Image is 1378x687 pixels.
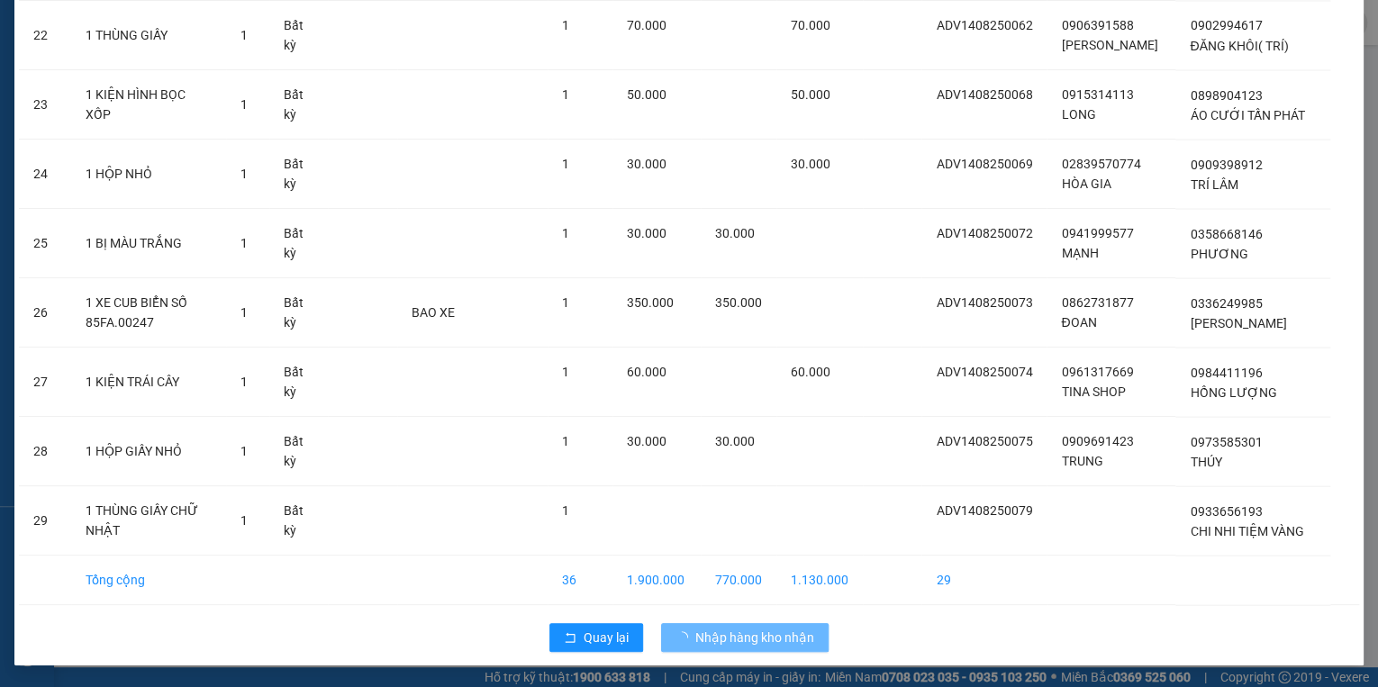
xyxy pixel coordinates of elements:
[269,278,328,348] td: Bất kỳ
[715,434,755,448] span: 30.000
[71,140,226,209] td: 1 HỘP NHỎ
[240,444,248,458] span: 1
[1190,523,1303,538] span: CHI NHI TIỆM VÀNG
[19,209,71,278] td: 25
[269,209,328,278] td: Bất kỳ
[1061,18,1133,32] span: 0906391588
[562,295,569,310] span: 1
[240,97,248,112] span: 1
[701,556,776,605] td: 770.000
[549,623,643,652] button: rollbackQuay lại
[1190,38,1288,52] span: ĐĂNG KHÔI( TRÍ)
[791,365,830,379] span: 60.000
[562,434,569,448] span: 1
[1190,384,1276,399] span: HỒNG LƯỢNG
[240,305,248,320] span: 1
[627,87,666,102] span: 50.000
[269,348,328,417] td: Bất kỳ
[936,87,1032,102] span: ADV1408250068
[562,18,569,32] span: 1
[695,628,814,647] span: Nhập hàng kho nhận
[1190,246,1247,260] span: PHƯƠNG
[627,18,666,32] span: 70.000
[1061,434,1133,448] span: 0909691423
[269,1,328,70] td: Bất kỳ
[1190,315,1286,330] span: [PERSON_NAME]
[562,503,569,518] span: 1
[1061,246,1098,260] span: MẠNH
[1190,107,1304,122] span: ÁO CƯỚI TẤN PHÁT
[412,305,455,320] span: BAO XE
[1061,384,1125,399] span: TINA SHOP
[1190,454,1221,468] span: THÚY
[240,28,248,42] span: 1
[1190,176,1237,191] span: TRÍ LÂM
[1061,365,1133,379] span: 0961317669
[584,628,629,647] span: Quay lại
[1061,454,1102,468] span: TRUNG
[564,631,576,646] span: rollback
[921,556,1047,605] td: 29
[19,348,71,417] td: 27
[1061,87,1133,102] span: 0915314113
[19,486,71,556] td: 29
[562,226,569,240] span: 1
[627,434,666,448] span: 30.000
[71,209,226,278] td: 1 BỊ MÀU TRẮNG
[1190,434,1262,448] span: 0973585301
[715,226,755,240] span: 30.000
[776,556,863,605] td: 1.130.000
[1061,295,1133,310] span: 0862731877
[1061,226,1133,240] span: 0941999577
[1190,18,1262,32] span: 0902994617
[71,348,226,417] td: 1 KIỆN TRÁI CÂY
[548,556,612,605] td: 36
[240,167,248,181] span: 1
[627,157,666,171] span: 30.000
[19,140,71,209] td: 24
[936,365,1032,379] span: ADV1408250074
[19,417,71,486] td: 28
[1190,365,1262,379] span: 0984411196
[627,226,666,240] span: 30.000
[71,556,226,605] td: Tổng cộng
[1190,295,1262,310] span: 0336249985
[1061,176,1111,191] span: HÒA GIA
[936,503,1032,518] span: ADV1408250079
[71,417,226,486] td: 1 HỘP GIẤY NHỎ
[19,70,71,140] td: 23
[936,18,1032,32] span: ADV1408250062
[269,70,328,140] td: Bất kỳ
[1061,315,1096,330] span: ĐOAN
[936,226,1032,240] span: ADV1408250072
[791,18,830,32] span: 70.000
[71,1,226,70] td: 1 THÙNG GIẤY
[675,631,695,644] span: loading
[627,295,674,310] span: 350.000
[71,278,226,348] td: 1 XE CUB BIỂN SỐ 85FA.00247
[627,365,666,379] span: 60.000
[791,87,830,102] span: 50.000
[1190,87,1262,102] span: 0898904123
[562,157,569,171] span: 1
[19,278,71,348] td: 26
[71,486,226,556] td: 1 THÙNG GIẤY CHỮ NHẬT
[71,70,226,140] td: 1 KIỆN HÌNH BỌC XỐP
[936,157,1032,171] span: ADV1408250069
[936,434,1032,448] span: ADV1408250075
[715,295,762,310] span: 350.000
[269,140,328,209] td: Bất kỳ
[612,556,700,605] td: 1.900.000
[269,486,328,556] td: Bất kỳ
[791,157,830,171] span: 30.000
[1190,157,1262,171] span: 0909398912
[562,365,569,379] span: 1
[562,87,569,102] span: 1
[19,1,71,70] td: 22
[1061,38,1157,52] span: [PERSON_NAME]
[240,236,248,250] span: 1
[240,375,248,389] span: 1
[661,623,829,652] button: Nhập hàng kho nhận
[269,417,328,486] td: Bất kỳ
[1190,503,1262,518] span: 0933656193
